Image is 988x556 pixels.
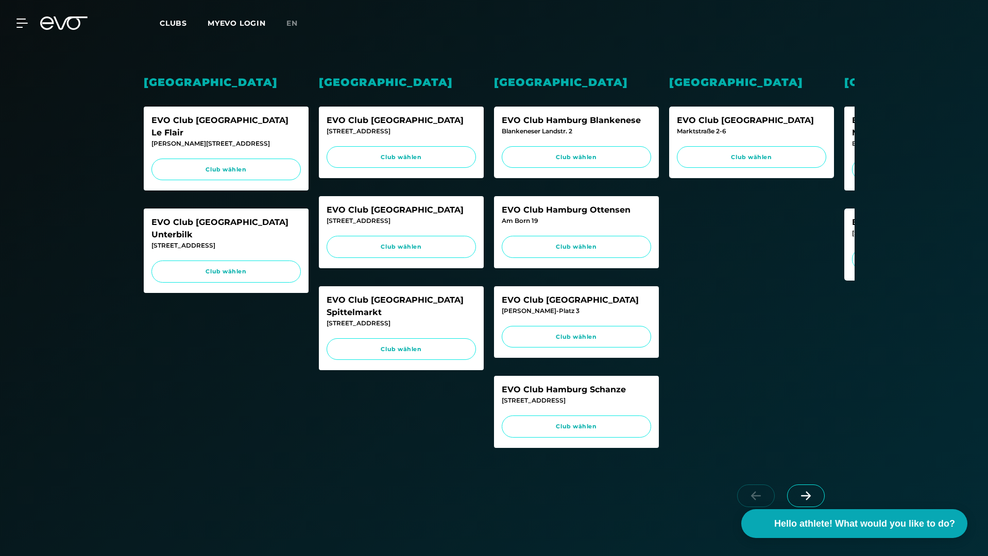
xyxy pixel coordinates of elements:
div: [PERSON_NAME]-Platz 3 [502,306,651,316]
div: EVO Club [GEOGRAPHIC_DATA] [677,114,826,127]
span: Club wählen [687,153,816,162]
div: EVO Club [GEOGRAPHIC_DATA] Unterbilk [151,216,301,241]
div: EVO Club Hamburg Blankenese [502,114,651,127]
a: MYEVO LOGIN [208,19,266,28]
div: Am Born 19 [502,216,651,225]
div: [STREET_ADDRESS] [502,396,651,405]
div: [PERSON_NAME][STREET_ADDRESS] [151,139,301,148]
span: Club wählen [512,153,641,162]
div: EVO Club Hamburg Schanze [502,384,651,396]
a: Club wählen [502,146,651,168]
span: Club wählen [336,153,466,162]
span: Club wählen [512,242,641,251]
span: Club wählen [336,242,466,251]
div: [GEOGRAPHIC_DATA] [669,74,834,90]
div: EVO Club [GEOGRAPHIC_DATA] Le Flair [151,114,301,139]
a: Clubs [160,18,208,28]
span: en [286,19,298,28]
span: Club wählen [512,333,641,341]
div: Blankeneser Landstr. 2 [502,127,651,136]
span: Club wählen [512,422,641,431]
a: en [286,18,310,29]
span: Club wählen [161,267,291,276]
a: Club wählen [151,260,301,283]
a: Club wählen [327,236,476,258]
a: Club wählen [502,415,651,438]
div: EVO Club [GEOGRAPHIC_DATA] [327,114,476,127]
button: Hello athlete! What would you like to do? [741,509,967,538]
div: Marktstraße 2-6 [677,127,826,136]
font: Hello athlete! What would you like to do? [774,518,955,529]
div: [STREET_ADDRESS] [327,216,476,225]
a: Club wählen [502,236,651,258]
a: Club wählen [327,338,476,360]
div: [GEOGRAPHIC_DATA] [144,74,309,90]
span: Club wählen [336,345,466,354]
div: EVO Club Hamburg Ottensen [502,204,651,216]
div: EVO Club [GEOGRAPHIC_DATA] [327,204,476,216]
div: [STREET_ADDRESS] [327,127,476,136]
div: [GEOGRAPHIC_DATA] [494,74,659,90]
a: Club wählen [327,146,476,168]
font: Clubs [160,19,187,28]
div: [STREET_ADDRESS] [327,319,476,328]
div: EVO Club [GEOGRAPHIC_DATA] Spittelmarkt [327,294,476,319]
div: [STREET_ADDRESS] [151,241,301,250]
div: EVO Club [GEOGRAPHIC_DATA] [502,294,651,306]
a: Club wählen [502,326,651,348]
span: Club wählen [161,165,291,174]
div: [GEOGRAPHIC_DATA] [319,74,484,90]
a: Club wählen [151,159,301,181]
a: Club wählen [677,146,826,168]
